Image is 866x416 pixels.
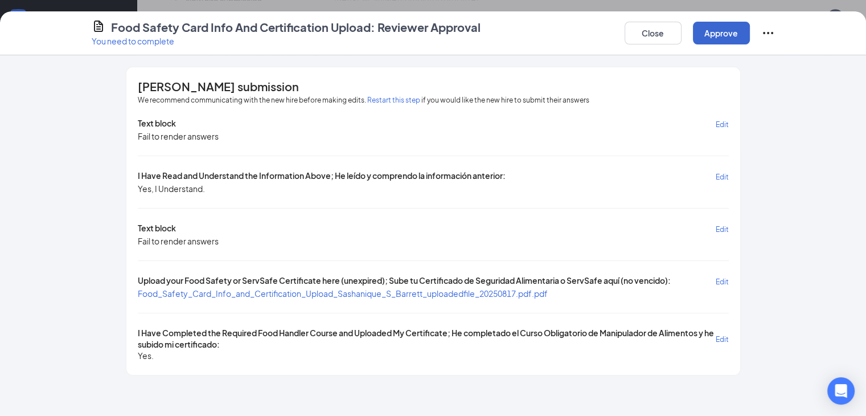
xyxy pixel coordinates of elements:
span: Text block [138,117,176,130]
button: Edit [716,275,729,288]
button: Restart this step [367,95,420,106]
svg: Ellipses [761,26,775,40]
button: Edit [716,327,729,350]
button: Edit [716,170,729,183]
span: Edit [716,278,729,286]
span: I Have Read and Understand the Information Above; He leído y comprendo la información anterior: [138,170,506,183]
div: Open Intercom Messenger [827,377,855,405]
button: Edit [716,222,729,235]
p: You need to complete [92,35,481,47]
button: Approve [693,22,750,44]
span: We recommend communicating with the new hire before making edits. if you would like the new hire ... [138,95,589,106]
span: Upload your Food Safety or ServSafe Certificate here (unexpired); Sube tu Certificado de Segurida... [138,275,671,288]
span: Edit [716,225,729,234]
span: Edit [716,335,729,344]
span: Yes. [138,350,154,361]
svg: CustomFormIcon [92,19,105,33]
a: Food_Safety_Card_Info_and_Certification_Upload_Sashanique_S_Barrett_uploadedfile_20250817.pdf.pdf [138,288,548,299]
div: Fail to render answers [138,130,219,142]
button: Edit [716,117,729,130]
h4: Food Safety Card Info And Certification Upload: Reviewer Approval [111,19,481,35]
span: Yes, I Understand. [138,183,205,194]
span: Edit [716,173,729,181]
button: Close [625,22,682,44]
span: I Have Completed the Required Food Handler Course and Uploaded My Certificate; He completado el C... [138,327,716,350]
div: Fail to render answers [138,235,219,247]
span: Text block [138,222,176,235]
span: Edit [716,120,729,129]
span: [PERSON_NAME] submission [138,81,299,92]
